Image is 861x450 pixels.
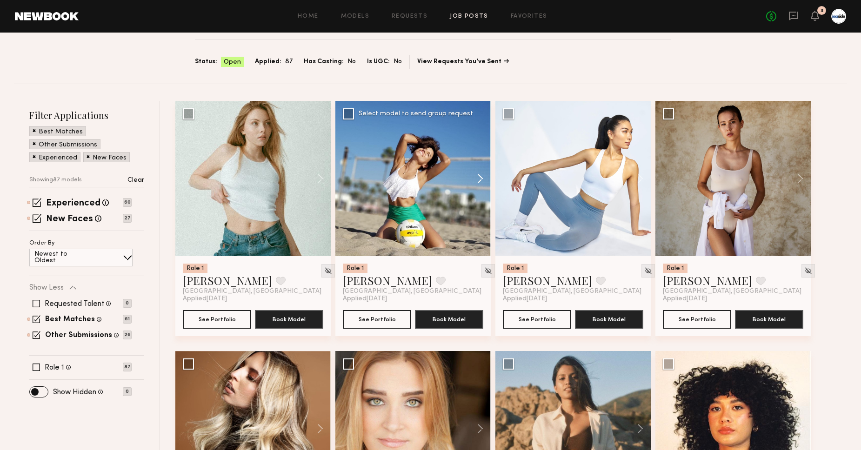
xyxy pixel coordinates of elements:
[343,295,483,303] div: Applied [DATE]
[343,264,367,273] div: Role 1
[123,315,132,324] p: 61
[735,310,803,329] button: Book Model
[367,57,390,67] span: Is UGC:
[183,295,323,303] div: Applied [DATE]
[224,58,241,67] span: Open
[644,267,652,275] img: Unhide Model
[392,13,427,20] a: Requests
[53,389,96,396] label: Show Hidden
[324,267,332,275] img: Unhide Model
[39,142,97,148] p: Other Submissions
[255,310,323,329] button: Book Model
[735,315,803,323] a: Book Model
[195,57,217,67] span: Status:
[663,273,752,288] a: [PERSON_NAME]
[663,295,803,303] div: Applied [DATE]
[29,177,82,183] p: Showing 87 models
[343,288,481,295] span: [GEOGRAPHIC_DATA], [GEOGRAPHIC_DATA]
[359,111,473,117] div: Select model to send group request
[255,315,323,323] a: Book Model
[127,177,144,184] p: Clear
[29,284,64,291] p: Show Less
[503,310,571,329] button: See Portfolio
[415,310,483,329] button: Book Model
[484,267,492,275] img: Unhide Model
[821,8,823,13] div: 3
[450,13,488,20] a: Job Posts
[123,214,132,223] p: 27
[503,264,527,273] div: Role 1
[415,315,483,323] a: Book Model
[39,129,83,135] p: Best Matches
[123,363,132,371] p: 87
[29,240,55,246] p: Order By
[503,273,592,288] a: [PERSON_NAME]
[29,109,144,121] h2: Filter Applications
[663,264,687,273] div: Role 1
[34,251,90,264] p: Newest to Oldest
[503,295,643,303] div: Applied [DATE]
[93,155,127,161] p: New Faces
[503,288,641,295] span: [GEOGRAPHIC_DATA], [GEOGRAPHIC_DATA]
[39,155,77,161] p: Experienced
[575,315,643,323] a: Book Model
[45,316,95,324] label: Best Matches
[123,331,132,339] p: 26
[123,387,132,396] p: 0
[45,332,112,339] label: Other Submissions
[46,215,93,224] label: New Faces
[663,288,801,295] span: [GEOGRAPHIC_DATA], [GEOGRAPHIC_DATA]
[663,310,731,329] button: See Portfolio
[298,13,319,20] a: Home
[304,57,344,67] span: Has Casting:
[575,310,643,329] button: Book Model
[123,299,132,308] p: 0
[341,13,369,20] a: Models
[343,273,432,288] a: [PERSON_NAME]
[417,59,509,65] a: View Requests You’ve Sent
[255,57,281,67] span: Applied:
[45,364,64,371] label: Role 1
[343,310,411,329] button: See Portfolio
[183,273,272,288] a: [PERSON_NAME]
[183,264,207,273] div: Role 1
[394,57,402,67] span: No
[123,198,132,207] p: 60
[183,310,251,329] button: See Portfolio
[46,199,100,208] label: Experienced
[285,57,293,67] span: 87
[804,267,812,275] img: Unhide Model
[183,288,321,295] span: [GEOGRAPHIC_DATA], [GEOGRAPHIC_DATA]
[347,57,356,67] span: No
[45,300,104,308] label: Requested Talent
[511,13,547,20] a: Favorites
